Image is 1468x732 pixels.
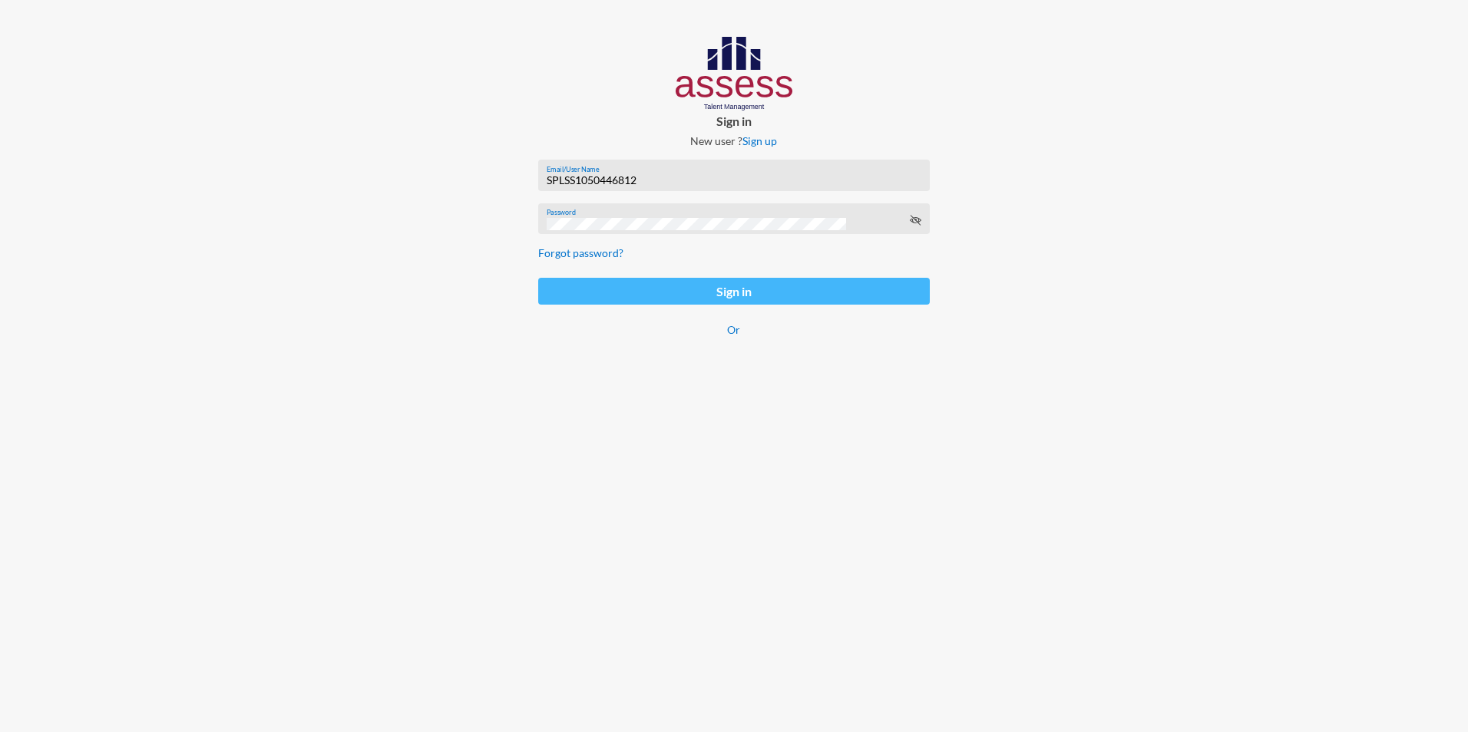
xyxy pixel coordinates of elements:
p: New user ? [526,134,941,147]
p: Or [538,323,929,336]
button: Sign in [538,278,929,305]
img: AssessLogoo.svg [676,37,793,110]
a: Forgot password? [538,246,623,259]
input: Email/User Name [547,174,921,186]
a: Sign up [742,134,777,147]
p: Sign in [526,114,941,128]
